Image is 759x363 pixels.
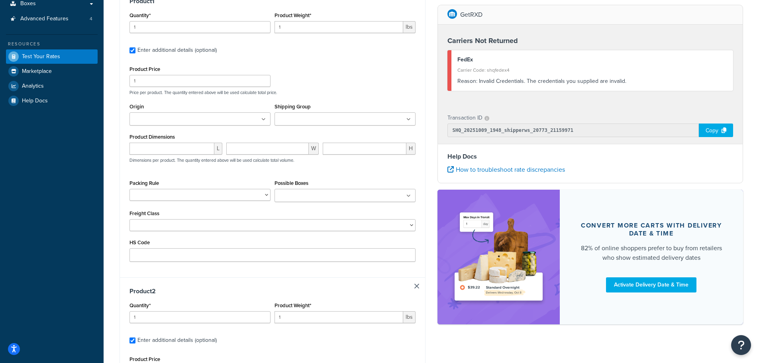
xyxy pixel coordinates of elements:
div: Convert more carts with delivery date & time [579,222,724,237]
a: Test Your Rates [6,49,98,64]
input: 0.00 [275,21,403,33]
span: Help Docs [22,98,48,104]
button: Open Resource Center [731,335,751,355]
label: Packing Rule [129,180,159,186]
span: Reason: [457,77,477,85]
div: 82% of online shoppers prefer to buy from retailers who show estimated delivery dates [579,243,724,263]
label: Shipping Group [275,104,311,110]
p: Price per product. The quantity entered above will be used calculate total price. [127,90,418,95]
label: Origin [129,104,144,110]
img: feature-image-ddt-36eae7f7280da8017bfb280eaccd9c446f90b1fe08728e4019434db127062ab4.png [449,202,548,312]
input: Enter additional details (optional) [129,47,135,53]
span: Test Your Rates [22,53,60,60]
a: Analytics [6,79,98,93]
p: GetRXD [460,9,482,20]
label: Product Price [129,356,160,362]
span: W [309,143,319,155]
label: Product Weight* [275,302,311,308]
label: Product Dimensions [129,134,175,140]
label: HS Code [129,239,150,245]
input: Enter additional details (optional) [129,337,135,343]
li: Advanced Features [6,12,98,26]
a: Help Docs [6,94,98,108]
label: Product Weight* [275,12,311,18]
label: Product Price [129,66,160,72]
div: FedEx [457,54,728,65]
span: lbs [403,311,416,323]
div: Enter additional details (optional) [137,335,217,346]
label: Quantity* [129,302,151,308]
a: Remove Item [414,284,419,288]
span: lbs [403,21,416,33]
strong: Carriers Not Returned [447,35,518,46]
h4: Help Docs [447,152,734,161]
label: Freight Class [129,210,159,216]
input: 0 [129,21,271,33]
p: Dimensions per product. The quantity entered above will be used calculate total volume. [127,157,294,163]
a: Marketplace [6,64,98,78]
span: Analytics [22,83,44,90]
a: Activate Delivery Date & Time [606,277,696,292]
span: H [406,143,416,155]
div: Resources [6,41,98,47]
div: Enter additional details (optional) [137,45,217,56]
p: Transaction ID [447,112,482,124]
a: Advanced Features4 [6,12,98,26]
span: 4 [90,16,92,22]
span: L [214,143,222,155]
span: Advanced Features [20,16,69,22]
h3: Product 2 [129,287,416,295]
span: Marketplace [22,68,52,75]
label: Quantity* [129,12,151,18]
div: Copy [699,124,733,137]
span: Boxes [20,0,36,7]
a: How to troubleshoot rate discrepancies [447,165,565,174]
input: 0.00 [275,311,403,323]
div: Invalid Credentials. The credentials you supplied are invalid. [457,76,728,87]
div: Carrier Code: shqfedex4 [457,65,728,76]
label: Possible Boxes [275,180,308,186]
input: 0 [129,311,271,323]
